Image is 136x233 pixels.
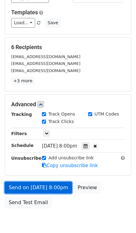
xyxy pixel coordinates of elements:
[11,112,32,117] strong: Tracking
[5,197,52,208] a: Send Test Email
[5,182,72,194] a: Send on [DATE] 8:00pm
[105,203,136,233] iframe: Chat Widget
[11,44,125,51] h5: 6 Recipients
[11,131,27,136] strong: Filters
[11,61,80,66] small: [EMAIL_ADDRESS][DOMAIN_NAME]
[11,101,125,108] h5: Advanced
[11,77,34,85] a: +3 more
[11,18,35,28] a: Load...
[45,18,61,28] button: Save
[42,143,77,149] span: [DATE] 8:00pm
[48,155,94,161] label: Add unsubscribe link
[11,54,80,59] small: [EMAIL_ADDRESS][DOMAIN_NAME]
[48,118,74,125] label: Track Clicks
[42,163,98,168] a: Copy unsubscribe link
[48,111,75,117] label: Track Opens
[105,203,136,233] div: 聊天小组件
[95,111,119,117] label: UTM Codes
[11,9,38,16] a: Templates
[11,156,42,161] strong: Unsubscribe
[11,68,80,73] small: [EMAIL_ADDRESS][DOMAIN_NAME]
[74,182,101,194] a: Preview
[11,143,34,148] strong: Schedule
